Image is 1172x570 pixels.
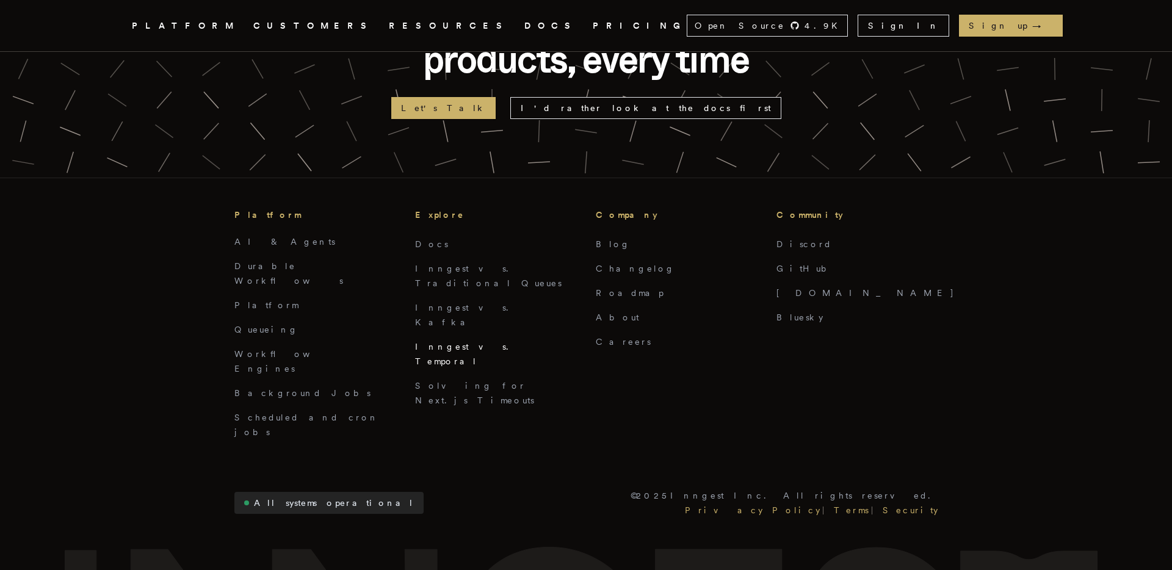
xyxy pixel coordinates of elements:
a: Roadmap [596,288,664,298]
a: Changelog [596,264,675,273]
h3: Company [596,207,757,222]
a: Queueing [234,325,298,334]
a: Privacy Policy [682,503,822,518]
a: Docs [415,239,448,249]
p: © 2025 Inngest Inc. All rights reserved. [631,488,938,503]
span: → [1032,20,1053,32]
a: [DOMAIN_NAME] [776,288,955,298]
a: I'd rather look at the docs first [510,97,781,119]
a: Discord [776,239,832,249]
a: Scheduled and cron jobs [234,413,379,437]
span: 4.9 K [805,20,845,32]
a: AI & Agents [234,237,335,247]
a: Careers [596,337,651,347]
button: PLATFORM [132,18,239,34]
a: Workflow Engines [234,349,339,373]
a: Sign In [858,15,949,37]
a: Bluesky [776,312,823,322]
a: Solving for Next.js Timeouts [415,381,534,405]
a: Terms [831,503,871,518]
a: DOCS [524,18,578,34]
a: Sign up [959,15,1063,37]
button: RESOURCES [389,18,510,34]
a: Platform [234,300,298,310]
a: PRICING [593,18,687,34]
h3: Platform [234,207,396,222]
a: Security [880,503,938,518]
a: Inngest vs. Kafka [415,303,516,327]
a: Let's Talk [391,97,496,119]
a: CUSTOMERS [253,18,374,34]
h3: Explore [415,207,576,222]
a: Inngest vs. Traditional Queues [415,264,562,288]
a: Inngest vs. Temporal [415,342,516,366]
span: Open Source [695,20,785,32]
div: | [871,503,880,518]
a: About [596,312,639,322]
a: GitHub [776,264,834,273]
div: | [822,503,831,518]
a: Background Jobs [234,388,371,398]
a: All systems operational [234,492,424,514]
h3: Community [776,207,938,222]
a: Blog [596,239,631,249]
a: Durable Workflows [234,261,343,286]
p: Develop reliable AI products, every time [391,4,781,78]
